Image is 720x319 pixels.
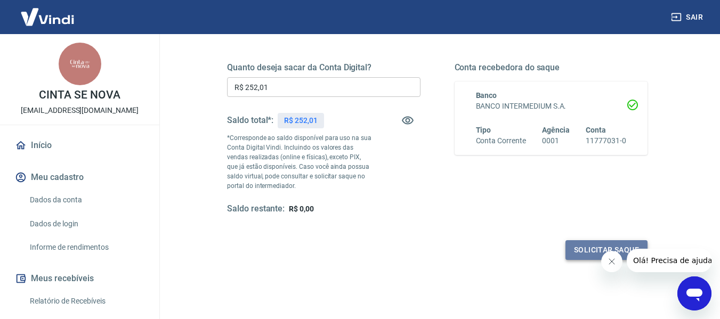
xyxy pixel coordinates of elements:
h5: Saldo restante: [227,203,285,215]
span: Banco [476,91,497,100]
iframe: Mensagem da empresa [627,249,711,272]
p: R$ 252,01 [284,115,318,126]
span: Olá! Precisa de ajuda? [6,7,90,16]
button: Meus recebíveis [13,267,147,290]
p: CINTA SE NOVA [39,89,120,101]
h5: Saldo total*: [227,115,273,126]
a: Relatório de Recebíveis [26,290,147,312]
a: Informe de rendimentos [26,236,147,258]
iframe: Fechar mensagem [601,251,622,272]
h5: Quanto deseja sacar da Conta Digital? [227,62,420,73]
img: 8efdd435-6414-4e6b-936b-a2d8d4580477.jpeg [59,43,101,85]
a: Dados da conta [26,189,147,211]
p: *Corresponde ao saldo disponível para uso na sua Conta Digital Vindi. Incluindo os valores das ve... [227,133,372,191]
button: Solicitar saque [565,240,648,260]
a: Dados de login [26,213,147,235]
img: Vindi [13,1,82,33]
h6: 0001 [542,135,570,146]
h6: 11777031-0 [586,135,626,146]
h6: Conta Corrente [476,135,526,146]
h6: BANCO INTERMEDIUM S.A. [476,101,627,112]
span: Agência [542,126,570,134]
iframe: Botão para abrir a janela de mensagens [677,276,711,310]
span: Conta [586,126,606,134]
h5: Conta recebedora do saque [455,62,648,73]
a: Início [13,134,147,157]
p: [EMAIL_ADDRESS][DOMAIN_NAME] [21,105,139,116]
button: Sair [669,7,707,27]
span: Tipo [476,126,491,134]
span: R$ 0,00 [289,205,314,213]
button: Meu cadastro [13,166,147,189]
